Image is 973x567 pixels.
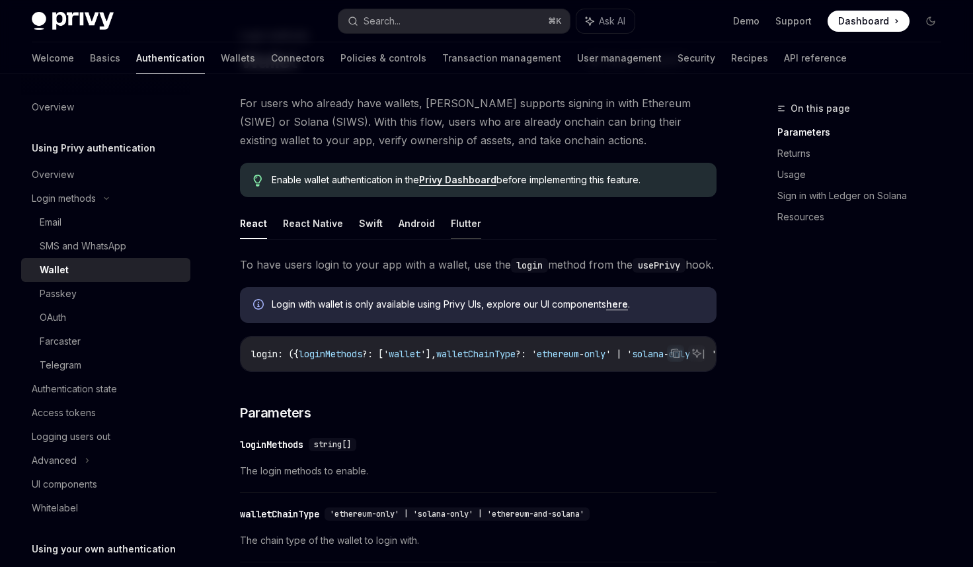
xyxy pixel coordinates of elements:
[90,42,120,74] a: Basics
[678,42,715,74] a: Security
[240,507,319,521] div: walletChainType
[584,348,605,360] span: only
[21,401,190,425] a: Access tokens
[21,377,190,401] a: Authentication state
[240,463,717,479] span: The login methods to enable.
[21,210,190,234] a: Email
[777,164,952,185] a: Usage
[253,175,262,187] svg: Tip
[21,258,190,282] a: Wallet
[664,348,669,360] span: -
[40,286,77,302] div: Passkey
[436,348,516,360] span: walletChainType
[599,15,625,28] span: Ask AI
[40,238,126,254] div: SMS and WhatsApp
[40,214,61,230] div: Email
[340,42,426,74] a: Policies & controls
[516,348,537,360] span: ?: '
[278,348,299,360] span: : ({
[419,174,496,186] a: Privy Dashboard
[32,167,74,183] div: Overview
[251,348,278,360] span: login
[32,12,114,30] img: dark logo
[606,298,628,310] a: here
[420,348,436,360] span: '],
[777,143,952,164] a: Returns
[21,306,190,329] a: OAuth
[605,348,632,360] span: ' | '
[511,258,548,273] code: login
[272,298,703,311] span: Login with wallet is only available using Privy UIs, explore our UI components .
[838,15,889,28] span: Dashboard
[21,496,190,520] a: Whitelabel
[576,9,635,33] button: Ask AI
[362,348,389,360] span: ?: ['
[21,234,190,258] a: SMS and WhatsApp
[21,425,190,449] a: Logging users out
[777,122,952,143] a: Parameters
[271,42,325,74] a: Connectors
[32,453,77,468] div: Advanced
[828,11,910,32] a: Dashboard
[577,42,662,74] a: User management
[775,15,812,28] a: Support
[32,405,96,421] div: Access tokens
[389,348,420,360] span: wallet
[40,357,81,373] div: Telegram
[240,438,303,451] div: loginMethods
[32,381,117,397] div: Authentication state
[579,348,584,360] span: -
[21,163,190,187] a: Overview
[359,208,383,239] button: Swift
[338,9,570,33] button: Search...⌘K
[21,282,190,306] a: Passkey
[240,404,311,422] span: Parameters
[221,42,255,74] a: Wallets
[32,42,74,74] a: Welcome
[633,258,685,273] code: usePrivy
[791,101,850,116] span: On this page
[32,140,155,156] h5: Using Privy authentication
[40,333,81,349] div: Farcaster
[777,185,952,206] a: Sign in with Ledger on Solana
[667,345,684,362] button: Copy the contents from the code block
[40,262,69,278] div: Wallet
[272,173,703,187] span: Enable wallet authentication in the before implementing this feature.
[21,472,190,496] a: UI components
[364,13,401,29] div: Search...
[32,191,96,206] div: Login methods
[537,348,579,360] span: ethereum
[548,16,562,26] span: ⌘ K
[240,255,717,274] span: To have users login to your app with a wallet, use the method from the hook.
[330,509,584,519] span: 'ethereum-only' | 'solana-only' | 'ethereum-and-solana'
[21,329,190,353] a: Farcaster
[32,429,110,445] div: Logging users out
[632,348,664,360] span: solana
[253,299,266,312] svg: Info
[442,42,561,74] a: Transaction management
[399,208,435,239] button: Android
[240,533,717,548] span: The chain type of the wallet to login with.
[920,11,941,32] button: Toggle dark mode
[451,208,481,239] button: Flutter
[784,42,847,74] a: API reference
[314,439,351,450] span: string[]
[688,345,705,362] button: Ask AI
[32,541,176,557] h5: Using your own authentication
[240,208,267,239] button: React
[240,94,717,150] span: For users who already have wallets, [PERSON_NAME] supports signing in with Ethereum (SIWE) or Sol...
[731,42,768,74] a: Recipes
[299,348,362,360] span: loginMethods
[32,99,74,115] div: Overview
[32,476,97,492] div: UI components
[777,206,952,228] a: Resources
[21,353,190,377] a: Telegram
[733,15,759,28] a: Demo
[32,500,78,516] div: Whitelabel
[136,42,205,74] a: Authentication
[283,208,343,239] button: React Native
[40,310,66,326] div: OAuth
[21,95,190,119] a: Overview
